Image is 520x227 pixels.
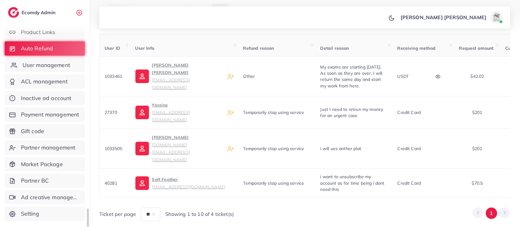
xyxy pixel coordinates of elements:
[135,106,149,119] img: ic-user-info.36bf1079.svg
[401,14,486,21] p: [PERSON_NAME] [PERSON_NAME]
[152,176,225,191] p: Soft Feather
[152,77,190,90] small: [EMAIL_ADDRESS][DOMAIN_NAME]
[5,91,85,105] a: Inactive ad account
[105,45,120,51] span: User ID
[135,61,222,91] a: [PERSON_NAME] [PERSON_NAME][EMAIL_ADDRESS][DOMAIN_NAME]
[135,45,154,51] span: User Info
[105,146,122,151] span: 1033505
[472,110,482,115] span: $201
[5,25,85,39] a: Product Links
[5,41,85,56] a: Auto Refund
[21,111,79,119] span: Payment management
[320,146,361,151] span: i will ues anther plat
[21,78,68,86] span: ACL management
[320,45,349,51] span: Detail reason
[397,11,505,23] a: [PERSON_NAME] [PERSON_NAME]avatar
[135,101,222,124] a: Yassine[EMAIL_ADDRESS][DOMAIN_NAME]
[5,107,85,122] a: Payment management
[21,177,49,185] span: Partner BC
[135,176,149,190] img: ic-user-info.36bf1079.svg
[165,211,234,218] span: Showing 1 to 10 of 4 ticket(s)
[152,134,222,163] p: [PERSON_NAME]
[152,184,225,189] small: [EMAIL_ADDRESS][DOMAIN_NAME]
[398,45,436,51] span: Receiving method
[135,69,149,83] img: ic-user-info.36bf1079.svg
[5,141,85,155] a: Partner management
[5,58,85,72] a: User management
[5,174,85,188] a: Partner BC
[8,7,57,18] a: logoEcomdy Admin
[398,73,409,80] p: USDT
[21,44,53,53] span: Auto Refund
[490,11,503,23] img: avatar
[5,157,85,171] a: Market Package
[320,107,383,118] span: Just I need to retrun my money for an urgent case
[152,101,222,124] p: Yassine
[473,208,510,219] ul: Pagination
[21,210,39,218] span: Setting
[135,134,222,163] a: [PERSON_NAME][DOMAIN_NAME][EMAIL_ADDRESS][DOMAIN_NAME]
[243,110,304,115] span: Temporarily stop using service
[398,109,421,116] p: Credit card
[320,64,382,89] span: My exams are starting [DATE]. As soon as they are over, I will return the same day and start my w...
[471,74,484,79] span: $42.02
[5,190,85,204] a: Ad creative management
[152,142,190,162] small: [DOMAIN_NAME][EMAIL_ADDRESS][DOMAIN_NAME]
[8,7,19,18] img: logo
[472,146,482,151] span: $201
[21,160,63,168] span: Market Package
[21,144,76,152] span: Partner management
[398,179,421,187] p: Credit card
[486,208,497,219] button: Go to page 1
[243,45,274,51] span: Refund reason
[243,146,304,151] span: Temporarily stop using service
[105,180,117,186] span: 40281
[22,10,57,15] h2: Ecomdy Admin
[320,174,385,192] span: i want to unsubscribe my account as for time being i dont need this
[152,110,190,122] small: [EMAIL_ADDRESS][DOMAIN_NAME]
[21,193,80,201] span: Ad creative management
[135,142,149,155] img: ic-user-info.36bf1079.svg
[135,176,225,191] a: Soft Feather[EMAIL_ADDRESS][DOMAIN_NAME]
[21,127,44,135] span: Gift code
[459,45,494,51] span: Request amount
[243,180,304,186] span: Temporarily stop using service
[398,145,421,152] p: Credit card
[5,74,85,89] a: ACL management
[99,211,136,218] span: Ticket per page
[21,94,72,102] span: Inactive ad account
[5,124,85,138] a: Gift code
[23,61,70,69] span: User management
[21,28,56,36] span: Product Links
[105,110,117,115] span: 27370
[243,74,255,79] span: Other
[105,74,122,79] span: 1033461
[472,180,483,186] span: $70.5
[152,61,222,91] p: [PERSON_NAME] [PERSON_NAME]
[5,207,85,221] a: Setting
